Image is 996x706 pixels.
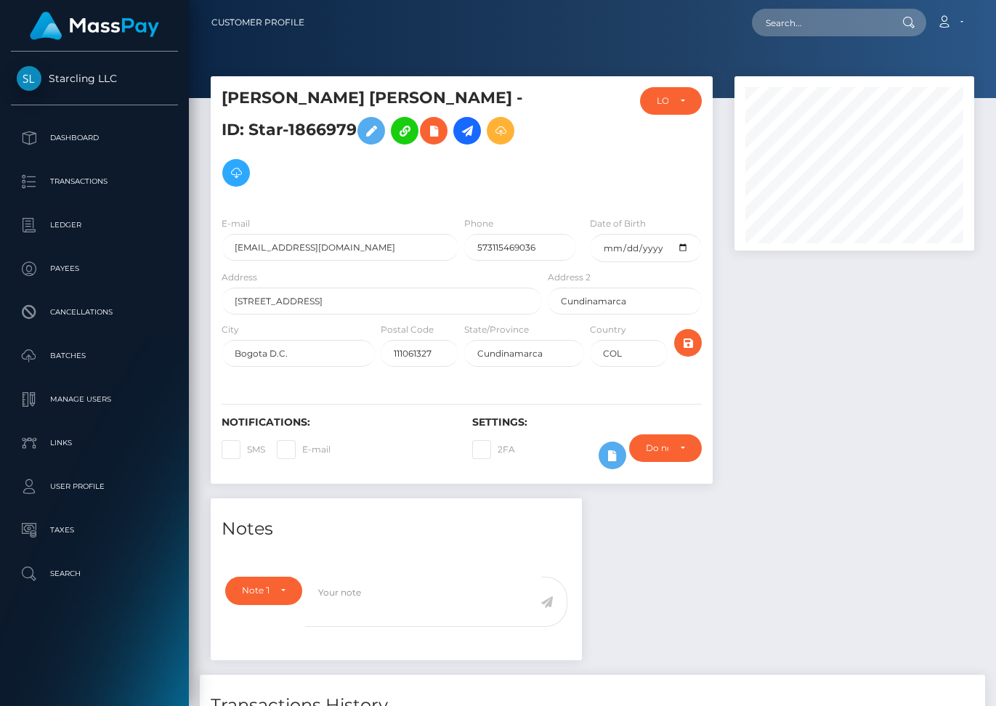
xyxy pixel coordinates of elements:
[381,323,434,336] label: Postal Code
[222,516,571,542] h4: Notes
[17,66,41,91] img: Starcling LLC
[752,9,888,36] input: Search...
[222,323,239,336] label: City
[11,251,178,287] a: Payees
[590,217,646,230] label: Date of Birth
[590,323,626,336] label: Country
[222,271,257,284] label: Address
[646,442,668,454] div: Do not require
[11,120,178,156] a: Dashboard
[657,95,668,107] div: LOCKED
[17,345,172,367] p: Batches
[222,217,250,230] label: E-mail
[11,163,178,200] a: Transactions
[11,512,178,548] a: Taxes
[17,127,172,149] p: Dashboard
[11,207,178,243] a: Ledger
[11,338,178,374] a: Batches
[17,432,172,454] p: Links
[222,416,450,429] h6: Notifications:
[11,556,178,592] a: Search
[11,425,178,461] a: Links
[17,476,172,498] p: User Profile
[629,434,701,462] button: Do not require
[640,87,702,115] button: LOCKED
[11,72,178,85] span: Starcling LLC
[242,585,269,596] div: Note Type
[17,214,172,236] p: Ledger
[17,171,172,192] p: Transactions
[222,440,265,459] label: SMS
[277,440,331,459] label: E-mail
[464,217,493,230] label: Phone
[11,294,178,330] a: Cancellations
[17,258,172,280] p: Payees
[225,577,302,604] button: Note Type
[30,12,159,40] img: MassPay Logo
[472,440,515,459] label: 2FA
[548,271,591,284] label: Address 2
[211,7,304,38] a: Customer Profile
[17,563,172,585] p: Search
[17,519,172,541] p: Taxes
[453,117,481,145] a: Initiate Payout
[17,389,172,410] p: Manage Users
[464,323,529,336] label: State/Province
[222,87,534,194] h5: [PERSON_NAME] [PERSON_NAME] - ID: Star-1866979
[17,301,172,323] p: Cancellations
[11,468,178,505] a: User Profile
[11,381,178,418] a: Manage Users
[472,416,701,429] h6: Settings:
